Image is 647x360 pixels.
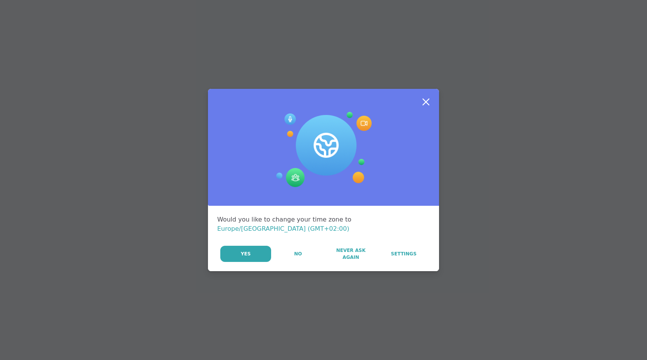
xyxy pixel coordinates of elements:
button: No [272,246,324,262]
a: Settings [378,246,430,262]
span: Europe/[GEOGRAPHIC_DATA] (GMT+02:00) [217,225,349,232]
div: Would you like to change your time zone to [217,215,430,233]
span: No [294,250,302,257]
span: Yes [241,250,251,257]
button: Never Ask Again [325,246,377,262]
img: Session Experience [275,112,372,187]
span: Never Ask Again [329,247,373,261]
span: Settings [391,250,417,257]
button: Yes [220,246,271,262]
